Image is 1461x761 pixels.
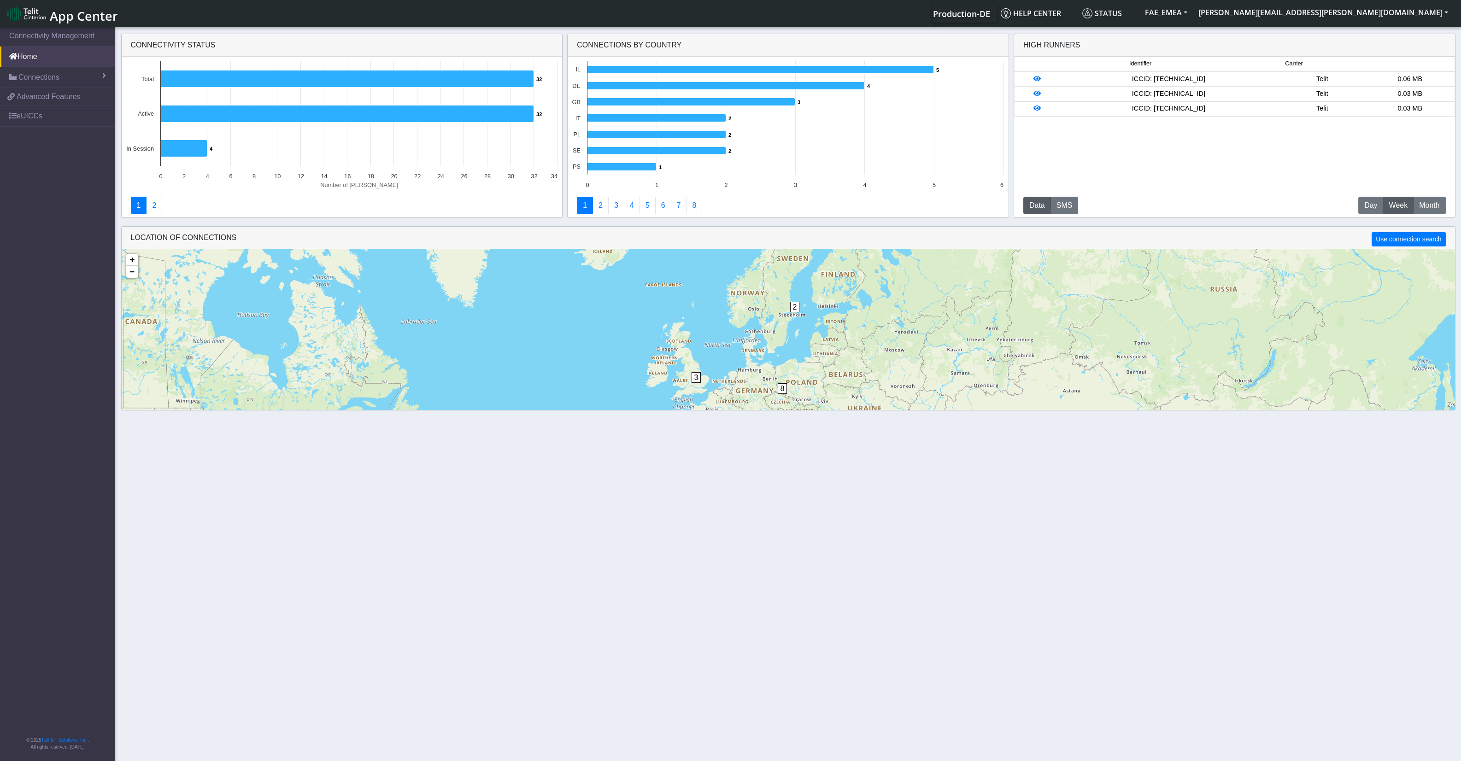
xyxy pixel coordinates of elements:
[790,302,800,312] span: 2
[933,8,990,19] span: Production-DE
[794,181,797,188] text: 3
[1082,8,1122,18] span: Status
[536,76,542,82] text: 32
[568,34,1009,57] div: Connections By Country
[146,197,162,214] a: Deployment status
[655,197,671,214] a: 14 Days Trend
[122,227,1455,249] div: LOCATION OF CONNECTIONS
[205,173,209,180] text: 4
[725,181,728,188] text: 2
[141,76,153,82] text: Total
[50,7,118,24] span: App Center
[536,111,542,117] text: 32
[1023,197,1051,214] button: Data
[593,197,609,214] a: Carrier
[863,181,867,188] text: 4
[936,67,939,73] text: 5
[1358,197,1383,214] button: Day
[574,131,581,138] text: PL
[933,181,936,188] text: 5
[577,197,999,214] nav: Summary paging
[182,173,186,180] text: 2
[728,116,731,121] text: 2
[1059,104,1278,114] div: ICCID: [TECHNICAL_ID]
[321,173,327,180] text: 14
[686,197,703,214] a: Not Connected for 30 days
[575,66,581,73] text: IL
[778,383,787,394] span: 8
[586,181,589,188] text: 0
[7,4,117,23] a: App Center
[1278,74,1366,84] div: Telit
[1366,104,1454,114] div: 0.03 MB
[138,110,154,117] text: Active
[659,164,662,170] text: 1
[126,254,138,266] a: Zoom in
[997,4,1079,23] a: Help center
[1278,104,1366,114] div: Telit
[1079,4,1139,23] a: Status
[655,181,658,188] text: 1
[344,173,351,180] text: 16
[728,148,731,154] text: 2
[1285,59,1303,68] span: Carrier
[1278,89,1366,99] div: Telit
[640,197,656,214] a: Usage by Carrier
[274,173,281,180] text: 10
[572,82,581,89] text: DE
[1001,8,1011,18] img: knowledge.svg
[933,4,990,23] a: Your current platform instance
[575,115,581,122] text: IT
[573,163,581,170] text: PS
[671,197,687,214] a: Zero Session
[320,181,398,188] text: Number of [PERSON_NAME]
[126,266,138,278] a: Zoom out
[126,145,154,152] text: In Session
[1023,40,1080,51] div: High Runners
[252,173,256,180] text: 8
[437,173,444,180] text: 24
[1372,232,1445,246] button: Use connection search
[1000,181,1003,188] text: 6
[1389,200,1408,211] span: Week
[131,197,147,214] a: Connectivity status
[624,197,640,214] a: Connections By Carrier
[1059,74,1278,84] div: ICCID: [TECHNICAL_ID]
[1001,8,1061,18] span: Help center
[461,173,467,180] text: 26
[1129,59,1151,68] span: Identifier
[572,99,581,105] text: GB
[728,132,731,138] text: 2
[507,173,514,180] text: 30
[414,173,421,180] text: 22
[210,146,213,152] text: 4
[484,173,490,180] text: 28
[531,173,537,180] text: 32
[1139,4,1193,21] button: FAE_EMEA
[1366,89,1454,99] div: 0.03 MB
[1059,89,1278,99] div: ICCID: [TECHNICAL_ID]
[391,173,397,180] text: 20
[551,173,557,180] text: 34
[18,72,59,83] span: Connections
[573,147,581,154] text: SE
[1383,197,1414,214] button: Week
[1366,74,1454,84] div: 0.06 MB
[577,197,593,214] a: Connections By Country
[1364,200,1377,211] span: Day
[798,100,800,105] text: 3
[1419,200,1439,211] span: Month
[1413,197,1445,214] button: Month
[131,197,553,214] nav: Summary paging
[17,91,81,102] span: Advanced Features
[608,197,624,214] a: Usage per Country
[1050,197,1079,214] button: SMS
[867,83,870,89] text: 4
[122,34,563,57] div: Connectivity status
[1193,4,1454,21] button: [PERSON_NAME][EMAIL_ADDRESS][PERSON_NAME][DOMAIN_NAME]
[1082,8,1092,18] img: status.svg
[159,173,162,180] text: 0
[367,173,374,180] text: 18
[41,738,88,743] a: Telit IoT Solutions, Inc.
[297,173,304,180] text: 12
